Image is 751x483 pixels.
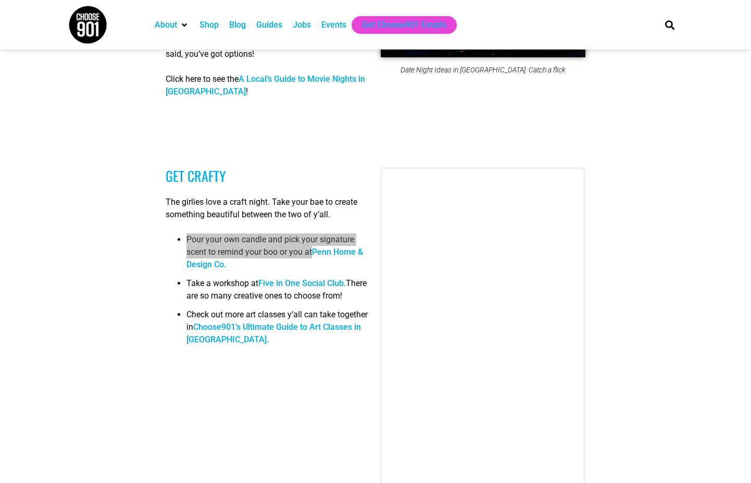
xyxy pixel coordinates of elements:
[199,19,219,31] a: Shop
[166,73,370,98] p: Click here to see the !
[186,308,370,352] li: Check out more art classes y’all can take together in
[381,66,585,74] figcaption: Date Night Ideas in [GEOGRAPHIC_DATA]: Catch a flick
[186,233,370,277] li: Pour your own candle and pick your signature scent to remind your boo or you at
[155,19,177,31] a: About
[166,168,370,184] h3: Get crafty
[186,277,370,308] li: Take a workshop at There are so many creative ones to choose from!
[256,19,282,31] a: Guides
[362,19,446,31] a: Get Choose901 Emails
[186,322,361,344] a: Choose901’s Ultimate Guide to Art Classes in [GEOGRAPHIC_DATA].
[661,16,679,33] div: Search
[258,278,346,288] a: Five in One Social Club.
[321,19,346,31] a: Events
[293,19,311,31] a: Jobs
[229,19,246,31] a: Blog
[149,16,194,34] div: About
[149,16,647,34] nav: Main nav
[166,74,365,96] a: A Local’s Guide to Movie Nights in [GEOGRAPHIC_DATA]
[166,196,370,221] p: The girlies love a craft night. Take your bae to create something beautiful between the two of y’...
